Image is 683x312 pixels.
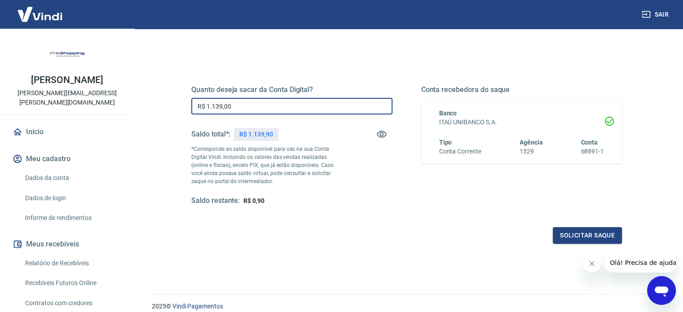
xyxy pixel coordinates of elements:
[31,75,103,85] p: [PERSON_NAME]
[11,122,123,142] a: Início
[49,36,85,72] img: 05b3cb34-28e8-4073-b7ee-254a923d4c8c.jpeg
[581,147,604,156] h6: 68891-1
[439,110,457,117] span: Banco
[22,209,123,227] a: Informe de rendimentos
[439,147,481,156] h6: Conta Corrente
[640,6,672,23] button: Sair
[22,254,123,272] a: Relatório de Recebíveis
[22,274,123,292] a: Recebíveis Futuros Online
[553,227,622,244] button: Solicitar saque
[191,145,342,185] p: *Corresponde ao saldo disponível para uso na sua Conta Digital Vindi. Incluindo os valores das ve...
[581,139,598,146] span: Conta
[520,139,543,146] span: Agência
[583,255,601,272] iframe: Fechar mensagem
[172,303,223,310] a: Vindi Pagamentos
[7,88,127,107] p: [PERSON_NAME][EMAIL_ADDRESS][PERSON_NAME][DOMAIN_NAME]
[22,169,123,187] a: Dados da conta
[243,197,264,204] span: R$ 0,90
[11,149,123,169] button: Meu cadastro
[239,130,273,139] p: R$ 1.139,90
[520,147,543,156] h6: 1529
[647,276,676,305] iframe: Botão para abrir a janela de mensagens
[11,0,69,28] img: Vindi
[5,6,75,13] span: Olá! Precisa de ajuda?
[152,302,661,311] p: 2025 ©
[22,189,123,207] a: Dados de login
[11,234,123,254] button: Meus recebíveis
[191,85,392,94] h5: Quanto deseja sacar da Conta Digital?
[439,118,604,127] h6: ITAÚ UNIBANCO S.A.
[191,196,240,206] h5: Saldo restante:
[439,139,452,146] span: Tipo
[421,85,622,94] h5: Conta recebedora do saque
[604,253,676,272] iframe: Mensagem da empresa
[191,130,230,139] h5: Saldo total*:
